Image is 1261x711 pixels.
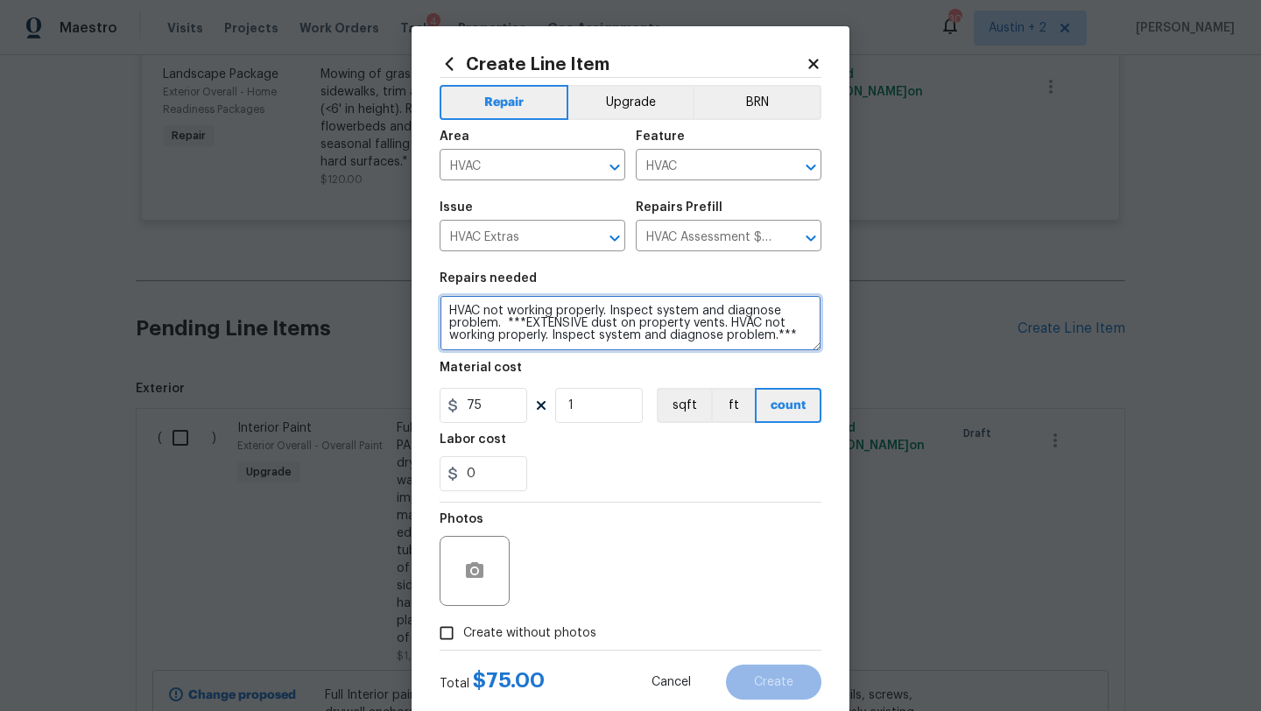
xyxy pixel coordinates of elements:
[755,388,821,423] button: count
[754,676,793,689] span: Create
[623,665,719,700] button: Cancel
[440,85,568,120] button: Repair
[726,665,821,700] button: Create
[440,272,537,285] h5: Repairs needed
[440,201,473,214] h5: Issue
[473,670,545,691] span: $ 75.00
[463,624,596,643] span: Create without photos
[636,130,685,143] h5: Feature
[602,226,627,250] button: Open
[636,201,722,214] h5: Repairs Prefill
[799,226,823,250] button: Open
[657,388,711,423] button: sqft
[799,155,823,180] button: Open
[440,672,545,693] div: Total
[440,130,469,143] h5: Area
[440,433,506,446] h5: Labor cost
[568,85,694,120] button: Upgrade
[440,54,806,74] h2: Create Line Item
[440,513,483,525] h5: Photos
[711,388,755,423] button: ft
[440,295,821,351] textarea: HVAC not working properly. Inspect system and diagnose problem. ***EXTENSIVE dust on property ven...
[693,85,821,120] button: BRN
[440,362,522,374] h5: Material cost
[602,155,627,180] button: Open
[652,676,691,689] span: Cancel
